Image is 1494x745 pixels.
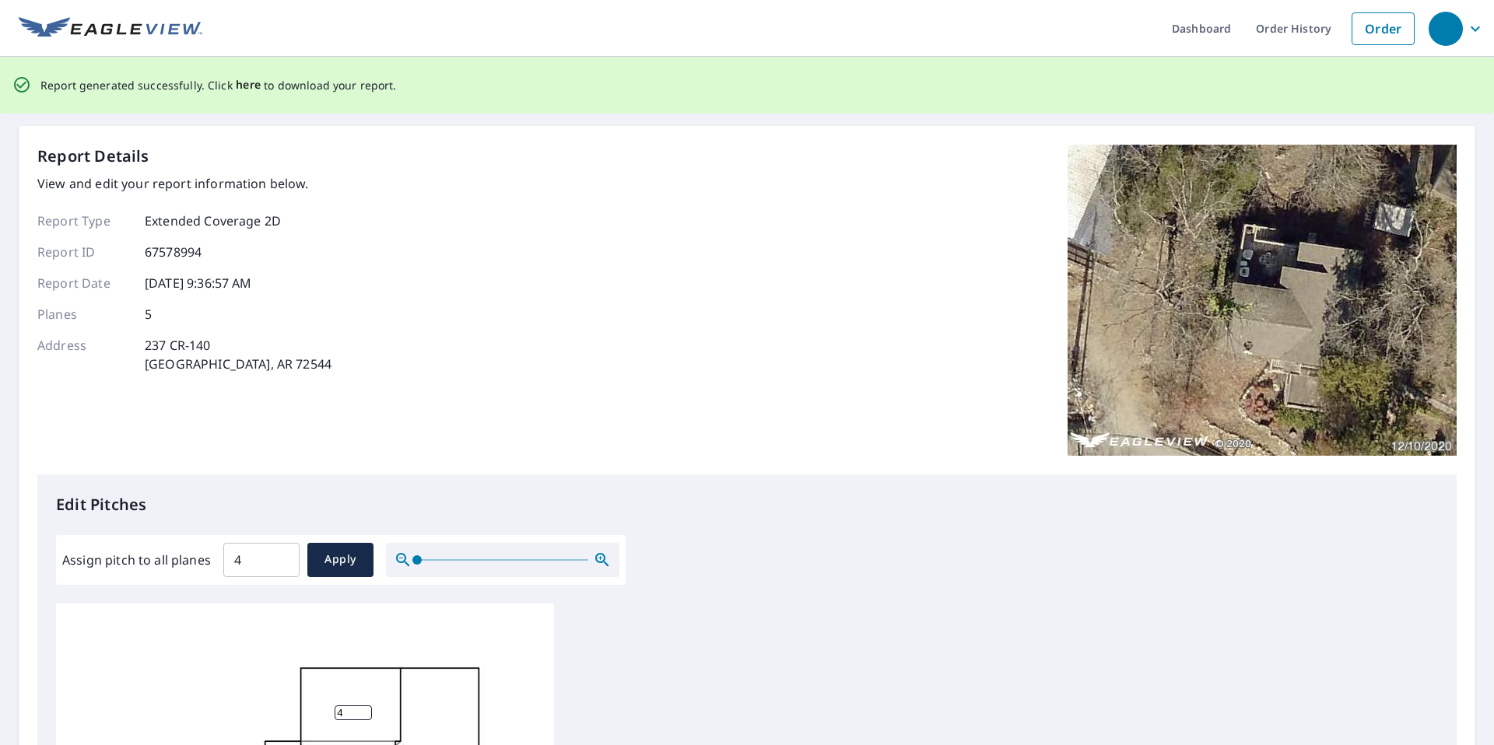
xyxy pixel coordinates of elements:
p: Address [37,336,131,373]
p: Report Type [37,212,131,230]
p: Extended Coverage 2D [145,212,281,230]
p: Report generated successfully. Click to download your report. [40,75,397,95]
input: 00.0 [223,538,300,582]
p: 67578994 [145,243,202,261]
button: here [236,75,261,95]
img: EV Logo [19,17,202,40]
p: [DATE] 9:36:57 AM [145,274,252,292]
p: Edit Pitches [56,493,1438,516]
p: Planes [37,305,131,324]
p: Report ID [37,243,131,261]
img: Top image [1068,145,1457,456]
label: Assign pitch to all planes [62,551,211,569]
button: Apply [307,543,373,577]
p: Report Details [37,145,149,168]
p: View and edit your report information below. [37,174,331,193]
p: Report Date [37,274,131,292]
span: Apply [320,550,361,569]
p: 237 CR-140 [GEOGRAPHIC_DATA], AR 72544 [145,336,331,373]
p: 5 [145,305,152,324]
a: Order [1352,12,1415,45]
